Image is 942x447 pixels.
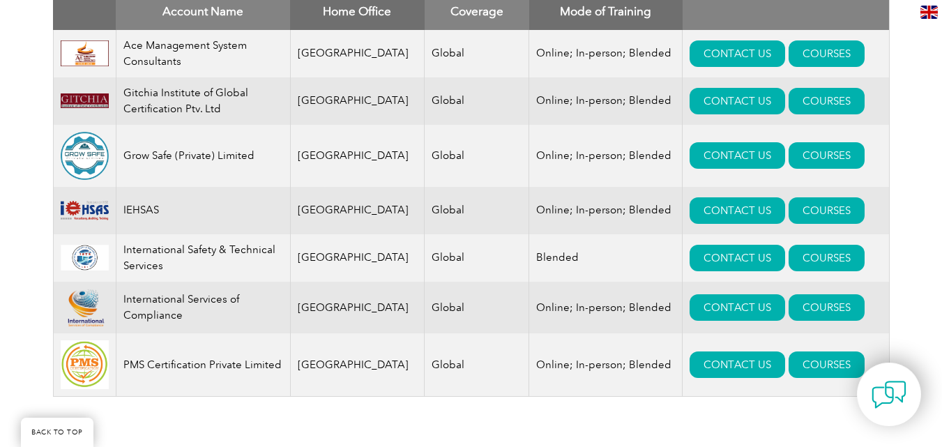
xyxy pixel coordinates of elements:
td: Blended [529,234,683,282]
td: [GEOGRAPHIC_DATA] [290,282,425,334]
td: Online; In-person; Blended [529,125,683,187]
td: Global [425,30,529,77]
a: CONTACT US [690,197,785,224]
td: Global [425,282,529,334]
a: CONTACT US [690,40,785,67]
td: [GEOGRAPHIC_DATA] [290,125,425,187]
img: en [920,6,938,19]
a: CONTACT US [690,245,785,271]
a: CONTACT US [690,142,785,169]
a: COURSES [789,294,865,321]
td: Grow Safe (Private) Limited [116,125,290,187]
img: 0d58a1d0-3c89-ec11-8d20-0022481579a4-logo.png [61,245,109,271]
img: 135759db-fb26-f011-8c4d-00224895b3bc-logo.png [61,132,109,180]
td: Global [425,125,529,187]
a: CONTACT US [690,88,785,114]
td: International Safety & Technical Services [116,234,290,282]
td: Online; In-person; Blended [529,282,683,334]
td: International Services of Compliance [116,282,290,334]
td: Global [425,187,529,234]
img: 865840a4-dc40-ee11-bdf4-000d3ae1ac14-logo.jpg [61,340,109,389]
img: d1ae17d9-8e6d-ee11-9ae6-000d3ae1a86f-logo.png [61,197,109,224]
td: Global [425,333,529,397]
td: [GEOGRAPHIC_DATA] [290,333,425,397]
td: Ace Management System Consultants [116,30,290,77]
td: Online; In-person; Blended [529,30,683,77]
a: COURSES [789,197,865,224]
img: 306afd3c-0a77-ee11-8179-000d3ae1ac14-logo.jpg [61,40,109,67]
td: [GEOGRAPHIC_DATA] [290,187,425,234]
a: COURSES [789,88,865,114]
img: 6b4695af-5fa9-ee11-be37-00224893a058-logo.png [61,289,109,327]
td: Global [425,77,529,125]
a: CONTACT US [690,294,785,321]
td: Online; In-person; Blended [529,77,683,125]
a: COURSES [789,245,865,271]
td: Online; In-person; Blended [529,187,683,234]
td: [GEOGRAPHIC_DATA] [290,30,425,77]
img: contact-chat.png [872,377,906,412]
img: c8bed0e6-59d5-ee11-904c-002248931104-logo.png [61,93,109,109]
a: CONTACT US [690,351,785,378]
td: [GEOGRAPHIC_DATA] [290,234,425,282]
a: COURSES [789,351,865,378]
td: Global [425,234,529,282]
a: COURSES [789,40,865,67]
td: Gitchia Institute of Global Certification Ptv. Ltd [116,77,290,125]
td: IEHSAS [116,187,290,234]
td: PMS Certification Private Limited [116,333,290,397]
a: COURSES [789,142,865,169]
td: [GEOGRAPHIC_DATA] [290,77,425,125]
a: BACK TO TOP [21,418,93,447]
td: Online; In-person; Blended [529,333,683,397]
